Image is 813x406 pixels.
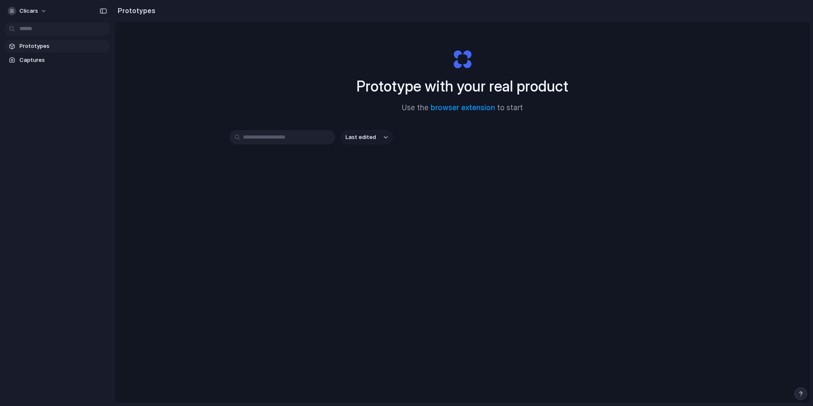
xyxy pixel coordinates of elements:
a: browser extension [431,103,495,112]
h2: Prototypes [114,6,155,16]
span: Prototypes [19,42,107,50]
a: Captures [4,54,110,67]
span: Captures [19,56,107,64]
span: Use the to start [402,103,523,114]
h1: Prototype with your real product [357,75,568,97]
button: Clicars [4,4,51,18]
button: Last edited [340,130,393,145]
a: Prototypes [4,40,110,53]
span: Clicars [19,7,38,15]
span: Last edited [346,133,376,142]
